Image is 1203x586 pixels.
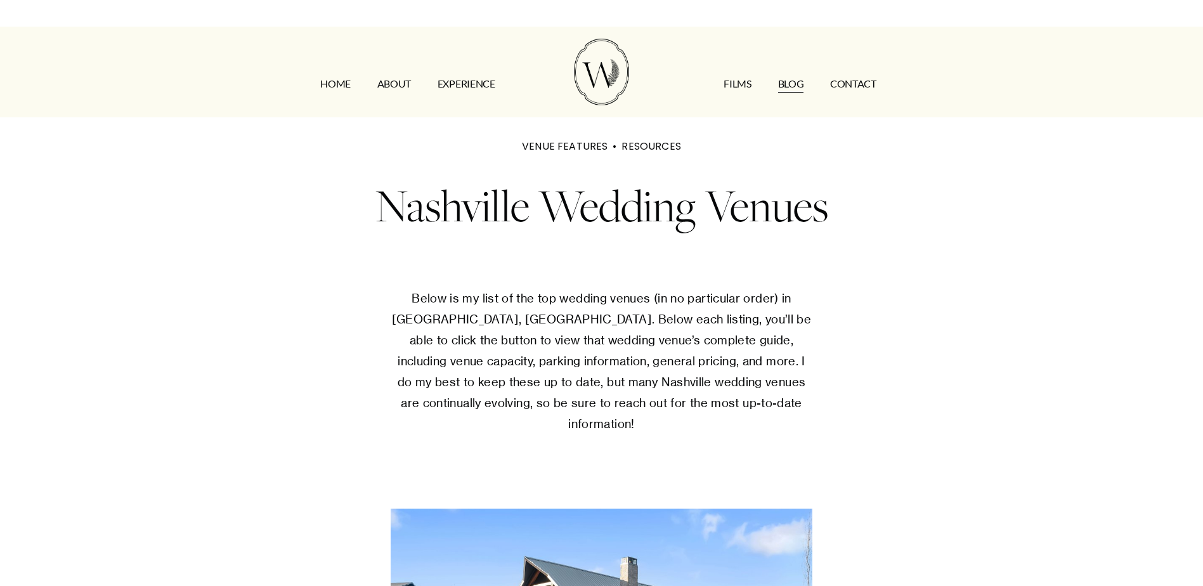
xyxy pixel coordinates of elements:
h1: Nashville Wedding Venues [169,172,1035,238]
a: RESOURCES [621,139,680,153]
a: EXPERIENCE [438,74,495,94]
p: Below is my list of the top wedding venues (in no particular order) in [GEOGRAPHIC_DATA], [GEOGRA... [391,288,813,434]
a: CONTACT [830,74,876,94]
a: VENUE FEATURES [522,139,608,153]
a: ABOUT [377,74,411,94]
a: FILMS [724,74,751,94]
a: HOME [320,74,351,94]
img: Wild Fern Weddings [574,39,628,105]
a: Blog [778,74,804,94]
